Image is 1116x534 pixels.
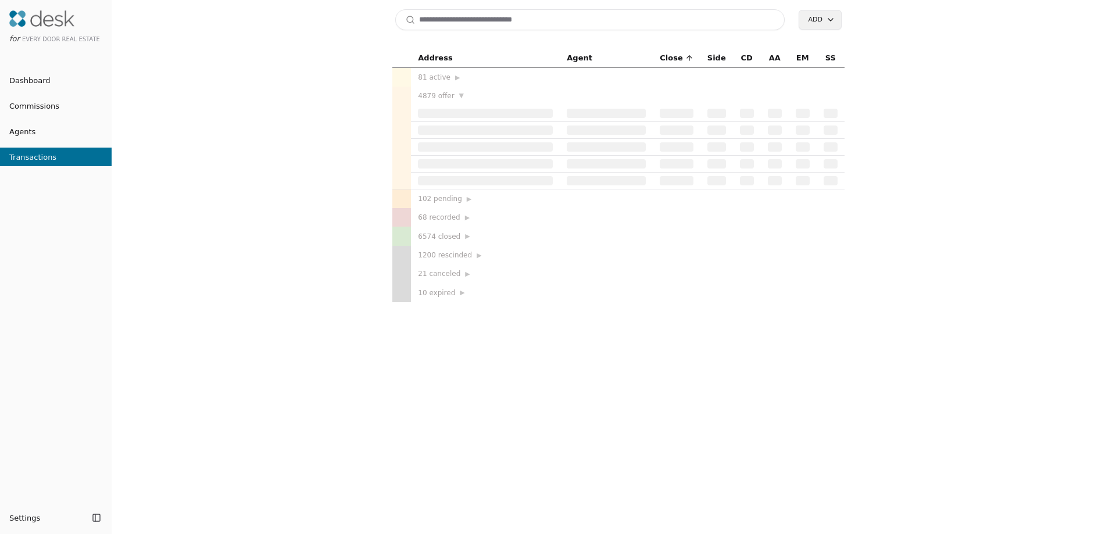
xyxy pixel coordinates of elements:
span: ▶ [455,73,460,83]
span: ▶ [467,194,471,205]
button: Settings [5,508,88,527]
span: for [9,34,20,43]
img: Desk [9,10,74,27]
span: SS [825,52,836,64]
div: 68 recorded [418,212,553,223]
span: ▶ [460,288,464,298]
div: 1200 rescinded [418,249,553,261]
div: 81 active [418,71,553,83]
button: Add [799,10,842,30]
span: 4879 offer [418,90,454,102]
span: Settings [9,512,40,524]
span: Every Door Real Estate [22,36,100,42]
span: Side [707,52,726,64]
span: AA [769,52,781,64]
div: 21 canceled [418,268,553,279]
span: Close [660,52,682,64]
span: ▶ [465,213,470,223]
span: ▶ [465,269,470,279]
span: Agent [567,52,592,64]
span: Address [418,52,452,64]
span: ▼ [459,91,464,101]
div: 102 pending [418,193,553,205]
span: EM [796,52,809,64]
span: ▶ [465,231,470,242]
div: 10 expired [418,286,553,298]
span: ▶ [477,250,481,261]
span: CD [741,52,753,64]
div: 6574 closed [418,230,553,242]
